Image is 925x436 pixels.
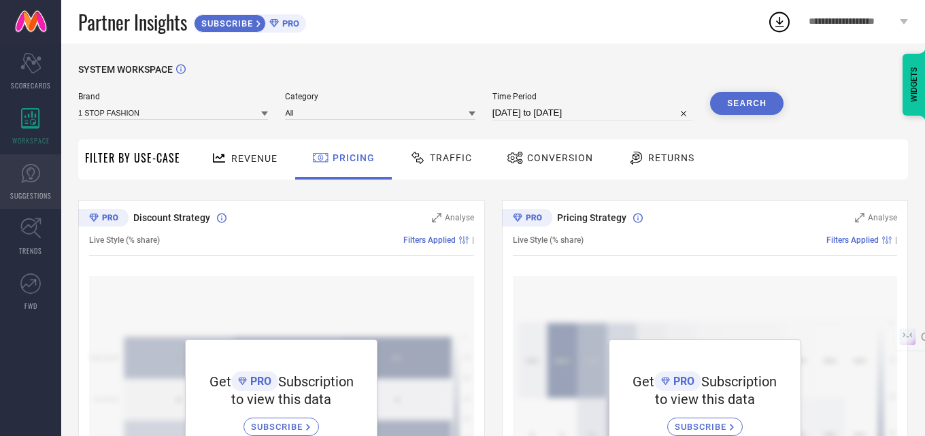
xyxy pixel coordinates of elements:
[251,422,306,432] span: SUBSCRIBE
[11,80,51,90] span: SCORECARDS
[133,212,210,223] span: Discount Strategy
[855,213,864,222] svg: Zoom
[89,235,160,245] span: Live Style (% share)
[78,209,129,229] div: Premium
[655,391,755,407] span: to view this data
[19,246,42,256] span: TRENDS
[513,235,584,245] span: Live Style (% share)
[445,213,474,222] span: Analyse
[492,105,693,121] input: Select time period
[472,235,474,245] span: |
[85,150,180,166] span: Filter By Use-Case
[243,407,319,436] a: SUBSCRIBE
[78,92,268,101] span: Brand
[826,235,879,245] span: Filters Applied
[633,373,654,390] span: Get
[78,64,173,75] span: SYSTEM WORKSPACE
[247,375,271,388] span: PRO
[502,209,552,229] div: Premium
[701,373,777,390] span: Subscription
[195,18,256,29] span: SUBSCRIBE
[278,373,354,390] span: Subscription
[10,190,52,201] span: SUGGESTIONS
[895,235,897,245] span: |
[767,10,792,34] div: Open download list
[667,407,743,436] a: SUBSCRIBE
[194,11,306,33] a: SUBSCRIBEPRO
[12,135,50,146] span: WORKSPACE
[403,235,456,245] span: Filters Applied
[333,152,375,163] span: Pricing
[78,8,187,36] span: Partner Insights
[868,213,897,222] span: Analyse
[231,391,331,407] span: to view this data
[231,153,277,164] span: Revenue
[710,92,784,115] button: Search
[527,152,593,163] span: Conversion
[430,152,472,163] span: Traffic
[492,92,693,101] span: Time Period
[209,373,231,390] span: Get
[557,212,626,223] span: Pricing Strategy
[670,375,694,388] span: PRO
[285,92,475,101] span: Category
[24,301,37,311] span: FWD
[432,213,441,222] svg: Zoom
[279,18,299,29] span: PRO
[675,422,730,432] span: SUBSCRIBE
[648,152,694,163] span: Returns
